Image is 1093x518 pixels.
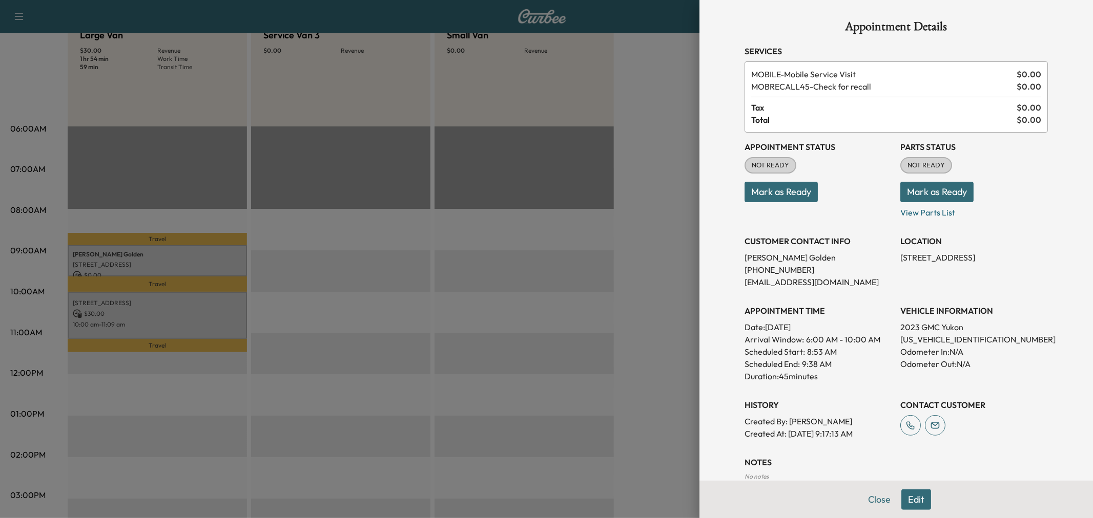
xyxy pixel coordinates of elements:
[807,346,837,358] p: 8:53 AM
[745,251,892,264] p: [PERSON_NAME] Golden
[751,68,1013,80] span: Mobile Service Visit
[745,276,892,288] p: [EMAIL_ADDRESS][DOMAIN_NAME]
[900,346,1048,358] p: Odometer In: N/A
[1017,68,1041,80] span: $ 0.00
[900,251,1048,264] p: [STREET_ADDRESS]
[745,427,892,440] p: Created At : [DATE] 9:17:13 AM
[1017,101,1041,114] span: $ 0.00
[745,264,892,276] p: [PHONE_NUMBER]
[900,399,1048,411] h3: CONTACT CUSTOMER
[745,45,1048,57] h3: Services
[900,321,1048,333] p: 2023 GMC Yukon
[745,20,1048,37] h1: Appointment Details
[900,182,974,202] button: Mark as Ready
[745,182,818,202] button: Mark as Ready
[745,358,800,370] p: Scheduled End:
[745,235,892,247] h3: CUSTOMER CONTACT INFO
[901,489,931,510] button: Edit
[901,160,951,170] span: NOT READY
[751,101,1017,114] span: Tax
[806,333,880,346] span: 6:00 AM - 10:00 AM
[861,489,897,510] button: Close
[802,358,832,370] p: 9:38 AM
[900,202,1048,219] p: View Parts List
[745,321,892,333] p: Date: [DATE]
[751,80,1013,93] span: Check for recall
[745,370,892,382] p: Duration: 45 minutes
[745,472,1048,481] div: No notes
[751,114,1017,126] span: Total
[1017,80,1041,93] span: $ 0.00
[746,160,795,170] span: NOT READY
[745,456,1048,468] h3: NOTES
[745,415,892,427] p: Created By : [PERSON_NAME]
[745,305,892,317] h3: APPOINTMENT TIME
[745,141,892,153] h3: Appointment Status
[745,399,892,411] h3: History
[900,235,1048,247] h3: LOCATION
[1017,114,1041,126] span: $ 0.00
[900,141,1048,153] h3: Parts Status
[900,333,1048,346] p: [US_VEHICLE_IDENTIFICATION_NUMBER]
[900,305,1048,317] h3: VEHICLE INFORMATION
[745,346,805,358] p: Scheduled Start:
[745,333,892,346] p: Arrival Window:
[900,358,1048,370] p: Odometer Out: N/A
